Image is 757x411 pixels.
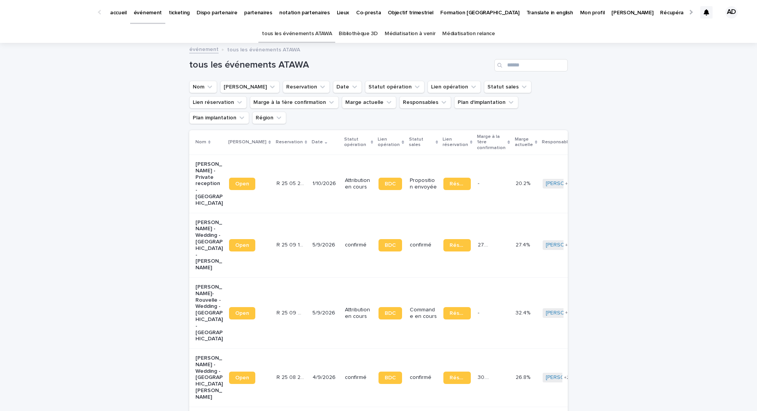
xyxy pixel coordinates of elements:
[189,112,249,124] button: Plan implantation
[516,240,531,248] p: 27.4%
[228,138,266,146] p: [PERSON_NAME]
[410,307,437,320] p: Commande en cours
[546,180,588,187] a: [PERSON_NAME]
[443,239,471,251] a: Réservation
[365,81,424,93] button: Statut opération
[189,96,247,109] button: Lien réservation
[443,178,471,190] a: Réservation
[478,240,493,248] p: 27.4 %
[409,135,434,149] p: Statut sales
[235,181,249,187] span: Open
[378,178,402,190] a: BDC
[277,179,306,187] p: R 25 05 263
[220,81,280,93] button: Lien Stacker
[312,180,339,187] p: 1/10/2026
[385,375,396,380] span: BDC
[312,138,323,146] p: Date
[478,179,481,187] p: -
[385,311,396,316] span: BDC
[235,243,249,248] span: Open
[235,311,249,316] span: Open
[542,138,573,146] p: Responsables
[250,96,339,109] button: Marge à la 1ère confirmation
[276,138,303,146] p: Reservation
[515,135,533,149] p: Marge actuelle
[546,374,588,381] a: [PERSON_NAME]
[229,372,255,384] a: Open
[339,25,377,43] a: Bibliothèque 3D
[195,284,223,342] p: [PERSON_NAME]-Rouvelle - Wedding - [GEOGRAPHIC_DATA]-[GEOGRAPHIC_DATA]
[345,374,372,381] p: confirmé
[344,135,369,149] p: Statut opération
[442,25,495,43] a: Médiatisation relance
[443,372,471,384] a: Réservation
[277,240,306,248] p: R 25 09 147
[277,308,306,316] p: R 25 09 849
[333,81,362,93] button: Date
[478,308,481,316] p: -
[378,239,402,251] a: BDC
[189,81,217,93] button: Nom
[385,243,396,248] span: BDC
[565,311,569,315] span: + 1
[189,155,697,213] tr: [PERSON_NAME] - Private reception - [GEOGRAPHIC_DATA]OpenR 25 05 263R 25 05 263 1/10/2026Attribut...
[252,112,286,124] button: Région
[189,349,697,407] tr: [PERSON_NAME] - Wedding - [GEOGRAPHIC_DATA][PERSON_NAME]OpenR 25 08 241R 25 08 241 4/9/2026confir...
[312,310,339,316] p: 5/9/2026
[235,375,249,380] span: Open
[546,242,588,248] a: [PERSON_NAME]
[516,373,532,381] p: 26.8%
[345,242,372,248] p: confirmé
[195,138,206,146] p: Nom
[189,59,491,71] h1: tous les événements ATAWA
[410,374,437,381] p: confirmé
[189,44,219,53] a: événement
[725,6,738,19] div: AD
[195,161,223,207] p: [PERSON_NAME] - Private reception - [GEOGRAPHIC_DATA]
[454,96,518,109] button: Plan d'implantation
[516,308,532,316] p: 32.4%
[262,25,332,43] a: tous les événements ATAWA
[399,96,451,109] button: Responsables
[378,307,402,319] a: BDC
[345,307,372,320] p: Attribution en cours
[189,213,697,277] tr: [PERSON_NAME] - Wedding - [GEOGRAPHIC_DATA]-[PERSON_NAME]OpenR 25 09 147R 25 09 147 5/9/2026confi...
[450,375,465,380] span: Réservation
[443,307,471,319] a: Réservation
[478,373,493,381] p: 30.9 %
[450,181,465,187] span: Réservation
[15,5,90,20] img: Ls34BcGeRexTGTNfXpUC
[229,178,255,190] a: Open
[477,132,506,152] p: Marge à la 1ère confirmation
[378,372,402,384] a: BDC
[312,374,339,381] p: 4/9/2026
[546,310,588,316] a: [PERSON_NAME]
[195,355,223,401] p: [PERSON_NAME] - Wedding - [GEOGRAPHIC_DATA][PERSON_NAME]
[450,243,465,248] span: Réservation
[342,96,396,109] button: Marge actuelle
[229,307,255,319] a: Open
[345,177,372,190] p: Attribution en cours
[195,219,223,271] p: [PERSON_NAME] - Wedding - [GEOGRAPHIC_DATA]-[PERSON_NAME]
[494,59,568,71] input: Search
[410,242,437,248] p: confirmé
[229,239,255,251] a: Open
[565,243,569,248] span: + 1
[378,135,400,149] p: Lien opération
[385,25,436,43] a: Médiatisation à venir
[312,242,339,248] p: 5/9/2026
[227,45,300,53] p: tous les événements ATAWA
[277,373,306,381] p: R 25 08 241
[385,181,396,187] span: BDC
[443,135,468,149] p: Lien réservation
[189,277,697,348] tr: [PERSON_NAME]-Rouvelle - Wedding - [GEOGRAPHIC_DATA]-[GEOGRAPHIC_DATA]OpenR 25 09 849R 25 09 849 ...
[516,179,532,187] p: 20.2%
[450,311,465,316] span: Réservation
[484,81,531,93] button: Statut sales
[565,182,569,186] span: + 1
[564,375,569,380] span: + 2
[428,81,481,93] button: Lien opération
[410,177,437,190] p: Proposition envoyée
[283,81,330,93] button: Reservation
